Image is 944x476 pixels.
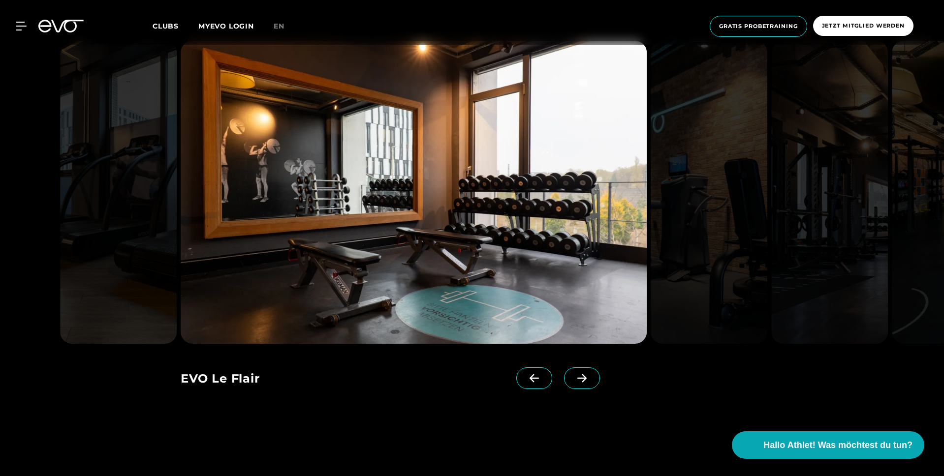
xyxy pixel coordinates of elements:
span: Clubs [153,22,179,30]
a: Clubs [153,21,198,30]
a: en [274,21,296,32]
a: Jetzt Mitglied werden [810,16,916,37]
img: evofitness [771,41,888,344]
a: MYEVO LOGIN [198,22,254,30]
span: Hallo Athlet! Was möchtest du tun? [763,439,913,452]
a: Gratis Probetraining [707,16,810,37]
span: Gratis Probetraining [719,22,798,30]
img: evofitness [60,41,177,344]
button: Hallo Athlet! Was möchtest du tun? [732,431,924,459]
img: evofitness [181,41,647,344]
span: Jetzt Mitglied werden [822,22,905,30]
span: en [274,22,284,30]
img: evofitness [651,41,767,344]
